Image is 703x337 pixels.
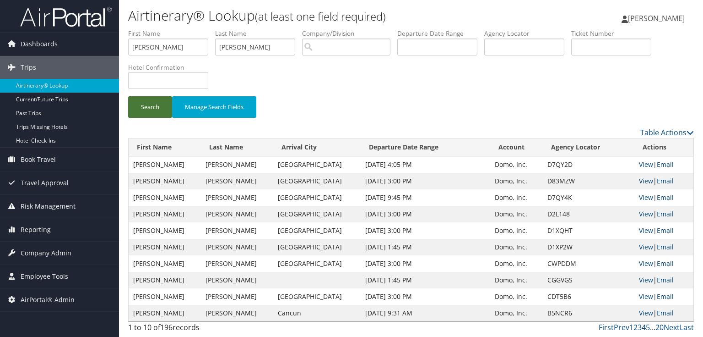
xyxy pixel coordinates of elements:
td: [GEOGRAPHIC_DATA] [273,173,361,189]
th: Departure Date Range: activate to sort column ascending [361,138,490,156]
a: 20 [655,322,664,332]
a: Email [657,309,674,317]
label: Departure Date Range [397,29,484,38]
label: First Name [128,29,215,38]
small: (at least one field required) [255,9,386,24]
td: [GEOGRAPHIC_DATA] [273,189,361,206]
td: [PERSON_NAME] [129,272,201,288]
a: View [639,309,653,317]
button: Search [128,96,172,118]
h1: Airtinerary® Lookup [128,6,505,25]
a: View [639,226,653,235]
a: Email [657,160,674,169]
label: Company/Division [302,29,397,38]
span: Company Admin [21,242,71,265]
td: [PERSON_NAME] [201,255,273,272]
a: Email [657,210,674,218]
a: View [639,276,653,284]
td: CDT5B6 [543,288,634,305]
td: D7QY4K [543,189,634,206]
label: Last Name [215,29,302,38]
button: Manage Search Fields [172,96,256,118]
a: Email [657,276,674,284]
td: | [634,272,693,288]
td: Domo, Inc. [490,288,543,305]
a: View [639,160,653,169]
a: Last [680,322,694,332]
td: [DATE] 1:45 PM [361,239,490,255]
span: Dashboards [21,33,58,55]
td: | [634,156,693,173]
td: [PERSON_NAME] [129,288,201,305]
a: 5 [646,322,650,332]
td: CWPDDM [543,255,634,272]
td: Domo, Inc. [490,156,543,173]
td: [GEOGRAPHIC_DATA] [273,288,361,305]
td: | [634,222,693,239]
td: D1XP2W [543,239,634,255]
th: Account: activate to sort column ascending [490,138,543,156]
td: [DATE] 3:00 PM [361,173,490,189]
a: View [639,259,653,268]
td: | [634,189,693,206]
td: [GEOGRAPHIC_DATA] [273,206,361,222]
td: [PERSON_NAME] [129,305,201,321]
a: [PERSON_NAME] [622,5,694,32]
a: Email [657,243,674,251]
td: | [634,305,693,321]
a: 4 [642,322,646,332]
a: Next [664,322,680,332]
td: [DATE] 3:00 PM [361,206,490,222]
td: [PERSON_NAME] [201,305,273,321]
td: Domo, Inc. [490,206,543,222]
td: [DATE] 3:00 PM [361,222,490,239]
img: airportal-logo.png [20,6,112,28]
td: [PERSON_NAME] [201,222,273,239]
td: CGGVGS [543,272,634,288]
span: Travel Approval [21,171,69,194]
span: Reporting [21,218,51,241]
th: Agency Locator: activate to sort column ascending [543,138,634,156]
a: Table Actions [640,127,694,138]
a: View [639,177,653,185]
td: [GEOGRAPHIC_DATA] [273,222,361,239]
td: [DATE] 9:45 PM [361,189,490,206]
th: Arrival City: activate to sort column ascending [273,138,361,156]
td: | [634,288,693,305]
td: [GEOGRAPHIC_DATA] [273,239,361,255]
a: Email [657,177,674,185]
a: Email [657,259,674,268]
span: … [650,322,655,332]
td: [DATE] 3:00 PM [361,255,490,272]
td: Domo, Inc. [490,305,543,321]
span: Trips [21,56,36,79]
span: [PERSON_NAME] [628,13,685,23]
a: View [639,193,653,202]
td: [GEOGRAPHIC_DATA] [273,156,361,173]
td: D7QY2D [543,156,634,173]
td: [PERSON_NAME] [129,222,201,239]
td: | [634,255,693,272]
label: Agency Locator [484,29,571,38]
td: [PERSON_NAME] [129,255,201,272]
td: [PERSON_NAME] [201,288,273,305]
a: Email [657,193,674,202]
label: Hotel Confirmation [128,63,215,72]
td: Domo, Inc. [490,239,543,255]
td: Domo, Inc. [490,173,543,189]
td: [PERSON_NAME] [129,156,201,173]
td: [PERSON_NAME] [201,272,273,288]
td: [PERSON_NAME] [129,189,201,206]
a: 3 [638,322,642,332]
td: [PERSON_NAME] [129,173,201,189]
label: Ticket Number [571,29,658,38]
a: View [639,210,653,218]
td: [GEOGRAPHIC_DATA] [273,255,361,272]
td: | [634,206,693,222]
th: First Name: activate to sort column ascending [129,138,201,156]
span: AirPortal® Admin [21,288,75,311]
td: [DATE] 4:05 PM [361,156,490,173]
a: Email [657,226,674,235]
td: B5NCR6 [543,305,634,321]
td: [DATE] 9:31 AM [361,305,490,321]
